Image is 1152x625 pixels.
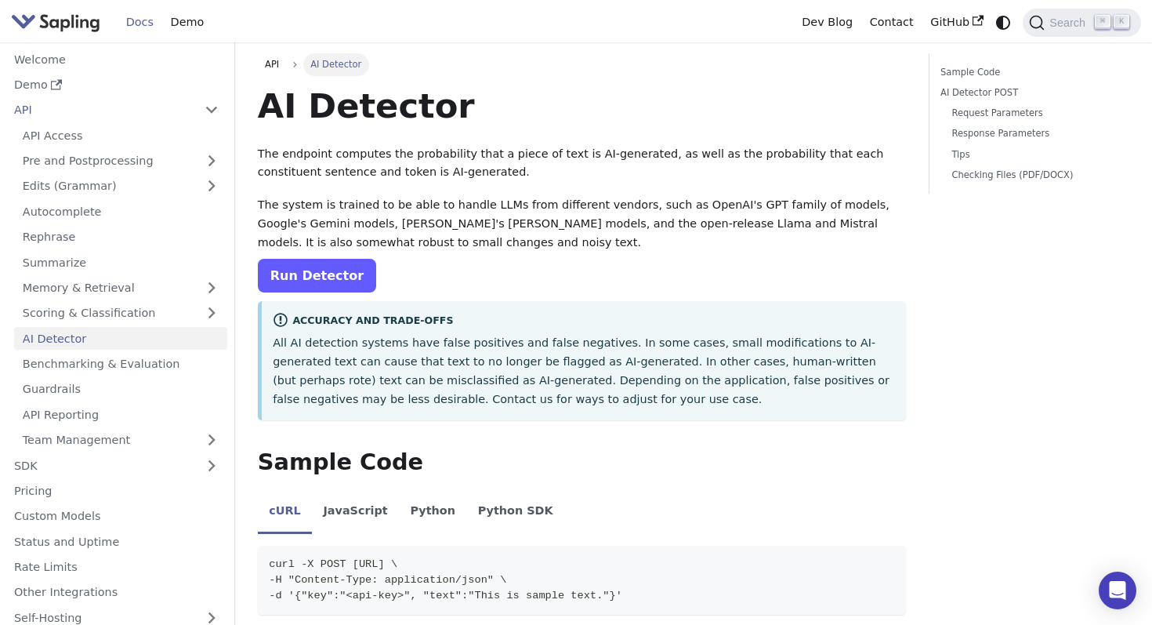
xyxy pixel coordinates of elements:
a: API [258,53,287,75]
a: Rephrase [14,226,227,249]
button: Collapse sidebar category 'API' [196,99,227,122]
a: Rate Limits [5,556,227,579]
li: cURL [258,491,312,535]
nav: Breadcrumbs [258,53,906,75]
a: Guardrails [14,378,227,401]
a: Other Integrations [5,581,227,604]
a: API Reporting [14,403,227,426]
a: Demo [5,74,227,96]
a: Pre and Postprocessing [14,150,227,173]
h1: AI Detector [258,85,906,127]
a: SDK [5,454,196,477]
a: API [5,99,196,122]
a: Demo [162,10,212,35]
a: Checking Files (PDF/DOCX) [951,168,1118,183]
kbd: K [1114,15,1129,29]
a: Welcome [5,48,227,71]
span: curl -X POST [URL] \ [269,558,397,570]
li: JavaScript [312,491,399,535]
a: Run Detector [258,259,376,293]
a: Response Parameters [951,126,1118,141]
div: Accuracy and Trade-offs [273,312,894,331]
a: Custom Models [5,505,227,528]
a: AI Detector POST [940,85,1124,100]
span: Search [1045,16,1095,29]
span: API [265,59,279,70]
a: Team Management [14,429,227,452]
a: Benchmarking & Evaluation [14,353,227,376]
a: Request Parameters [951,106,1118,121]
kbd: ⌘ [1095,15,1110,29]
h2: Sample Code [258,449,906,477]
li: Python [399,491,466,535]
a: Status and Uptime [5,530,227,553]
a: Contact [861,10,922,35]
a: Autocomplete [14,200,227,223]
a: Memory & Retrieval [14,277,227,300]
img: Sapling.ai [11,11,100,34]
a: Edits (Grammar) [14,175,227,198]
a: GitHub [922,10,991,35]
button: Switch between dark and light mode (currently system mode) [992,11,1015,34]
button: Search (Command+K) [1023,9,1140,37]
div: Open Intercom Messenger [1099,572,1136,609]
a: Pricing [5,480,227,503]
a: Sample Code [940,65,1124,80]
a: Tips [951,147,1118,162]
a: Docs [118,10,162,35]
a: Dev Blog [793,10,860,35]
p: The endpoint computes the probability that a piece of text is AI-generated, as well as the probab... [258,145,906,183]
a: Sapling.ai [11,11,106,34]
p: The system is trained to be able to handle LLMs from different vendors, such as OpenAI's GPT fami... [258,196,906,252]
button: Expand sidebar category 'SDK' [196,454,227,477]
a: Scoring & Classification [14,302,227,325]
span: -d '{"key":"<api-key>", "text":"This is sample text."}' [269,590,622,601]
a: API Access [14,124,227,147]
p: All AI detection systems have false positives and false negatives. In some cases, small modificat... [273,334,894,409]
a: AI Detector [14,327,227,350]
span: -H "Content-Type: application/json" \ [269,574,506,586]
a: Summarize [14,251,227,274]
li: Python SDK [466,491,564,535]
span: AI Detector [303,53,369,75]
